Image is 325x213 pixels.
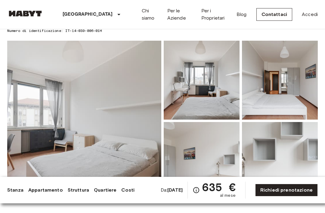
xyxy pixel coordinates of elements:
[7,41,161,201] img: Marketing picture of unit IT-14-039-006-01H
[220,193,236,199] span: al mese
[121,186,135,194] a: Costi
[202,182,236,193] span: 635 €
[7,11,43,17] img: Habyt
[255,184,318,196] a: Richiedi prenotazione
[167,187,183,193] b: [DATE]
[161,187,183,193] span: Da:
[237,11,247,18] a: Blog
[63,11,113,18] p: [GEOGRAPHIC_DATA]
[242,122,318,201] img: Picture of unit IT-14-039-006-01H
[201,7,227,22] a: Per i Proprietari
[28,186,63,194] a: Appartamento
[142,7,158,22] a: Chi siamo
[68,186,89,194] a: Struttura
[193,186,200,194] svg: Verifica i dettagli delle spese nella sezione 'Riassunto dei Costi'. Si prega di notare che gli s...
[94,186,116,194] a: Quartiere
[302,11,318,18] a: Accedi
[7,28,116,33] span: Numero di identificazione: IT-14-039-006-01H
[242,41,318,120] img: Picture of unit IT-14-039-006-01H
[164,41,240,120] img: Picture of unit IT-14-039-006-01H
[164,122,240,201] img: Picture of unit IT-14-039-006-01H
[7,186,23,194] a: Stanza
[167,7,192,22] a: Per le Aziende
[256,8,292,21] a: Contattaci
